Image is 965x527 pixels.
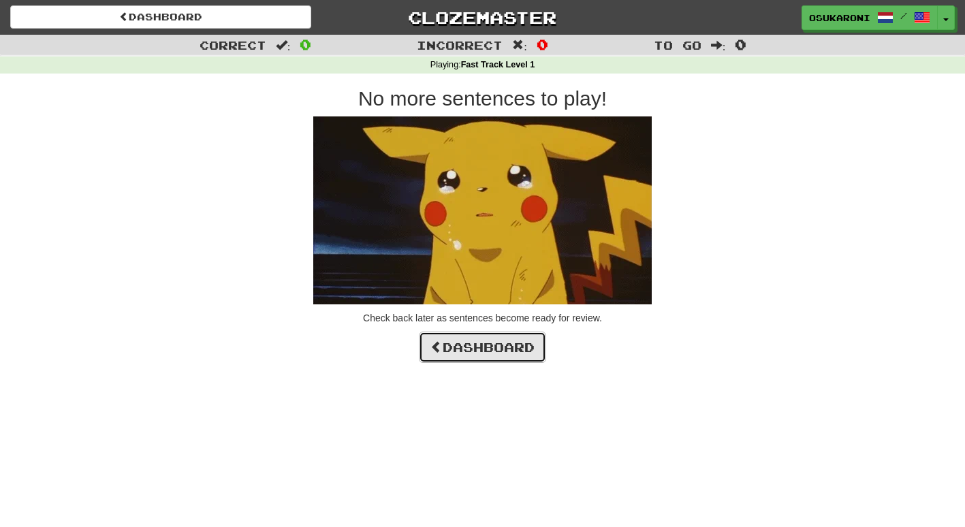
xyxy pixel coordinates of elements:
[313,116,652,304] img: sad-pikachu.gif
[537,36,548,52] span: 0
[200,38,266,52] span: Correct
[900,11,907,20] span: /
[654,38,701,52] span: To go
[711,39,726,51] span: :
[10,5,311,29] a: Dashboard
[300,36,311,52] span: 0
[461,60,535,69] strong: Fast Track Level 1
[512,39,527,51] span: :
[809,12,870,24] span: Osukaroni
[417,38,503,52] span: Incorrect
[276,39,291,51] span: :
[332,5,633,29] a: Clozemaster
[735,36,746,52] span: 0
[802,5,938,30] a: Osukaroni /
[419,332,546,363] a: Dashboard
[95,87,871,110] h2: No more sentences to play!
[95,311,871,325] p: Check back later as sentences become ready for review.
